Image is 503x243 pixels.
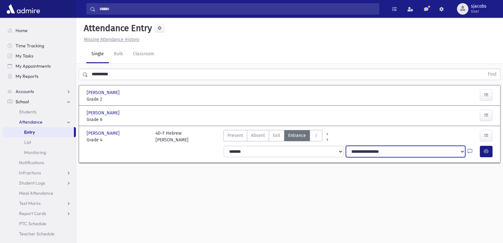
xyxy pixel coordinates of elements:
[3,51,76,61] a: My Tasks
[3,61,76,71] a: My Appointments
[19,221,46,226] span: PTC Schedule
[3,97,76,107] a: School
[3,229,76,239] a: Teacher Schedule
[16,89,34,94] span: Accounts
[86,45,109,63] a: Single
[81,37,139,42] a: Missing Attendance History
[19,109,36,115] span: Students
[16,73,38,79] span: My Reports
[24,150,46,155] span: Monitoring
[19,180,45,186] span: Student Logs
[228,132,243,139] span: Present
[3,127,74,137] a: Entry
[3,147,76,158] a: Monitoring
[19,200,41,206] span: Test Marks
[3,71,76,81] a: My Reports
[251,132,265,139] span: Absent
[96,3,379,15] input: Search
[19,190,53,196] span: Meal Attendance
[3,178,76,188] a: Student Logs
[5,3,42,15] img: AdmirePro
[3,208,76,219] a: Report Cards
[288,132,306,139] span: Entrance
[87,96,149,103] span: Grade 2
[87,137,149,143] span: Grade 4
[3,168,76,178] a: Infractions
[109,45,128,63] a: Bulk
[24,129,35,135] span: Entry
[16,43,44,49] span: Time Tracking
[3,107,76,117] a: Students
[3,25,76,36] a: Home
[3,86,76,97] a: Accounts
[3,188,76,198] a: Meal Attendance
[471,4,486,9] span: sjacobs
[19,119,43,125] span: Attendance
[84,37,139,42] u: Missing Attendance History
[484,69,500,80] button: Find
[87,130,121,137] span: [PERSON_NAME]
[24,139,31,145] span: List
[19,160,44,165] span: Notifications
[87,110,121,116] span: [PERSON_NAME]
[16,63,51,69] span: My Appointments
[16,99,29,105] span: School
[3,198,76,208] a: Test Marks
[87,89,121,96] span: [PERSON_NAME]
[16,53,33,59] span: My Tasks
[87,116,149,123] span: Grade 6
[3,219,76,229] a: PTC Schedule
[81,23,152,34] h5: Attendance Entry
[16,28,28,33] span: Home
[156,130,189,143] div: 4D-F Hebrew [PERSON_NAME]
[19,170,41,176] span: Infractions
[19,231,55,237] span: Teacher Schedule
[223,130,322,143] div: AttTypes
[19,211,46,216] span: Report Cards
[128,45,159,63] a: Classroom
[471,9,486,14] span: User
[3,158,76,168] a: Notifications
[3,117,76,127] a: Attendance
[3,137,76,147] a: List
[273,132,280,139] span: Exit
[3,41,76,51] a: Time Tracking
